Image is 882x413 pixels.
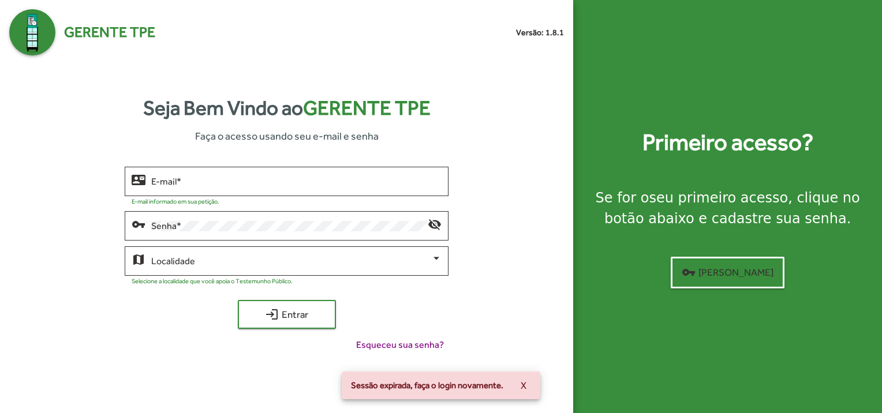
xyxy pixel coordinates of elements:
[9,9,55,55] img: Logo Gerente
[143,93,431,123] strong: Seja Bem Vindo ao
[132,198,219,205] mat-hint: E-mail informado em sua petição.
[649,190,788,206] strong: seu primeiro acesso
[671,257,784,288] button: [PERSON_NAME]
[248,304,326,325] span: Entrar
[587,187,868,229] div: Se for o , clique no botão abaixo e cadastre sua senha.
[303,96,431,119] span: Gerente TPE
[132,172,145,186] mat-icon: contact_mail
[132,277,293,284] mat-hint: Selecione a localidade que você apoia o Testemunho Público.
[682,262,773,283] span: [PERSON_NAME]
[516,27,564,39] small: Versão: 1.8.1
[265,307,279,321] mat-icon: login
[64,21,155,43] span: Gerente TPE
[351,380,503,391] span: Sessão expirada, faça o login novamente.
[195,128,379,144] span: Faça o acesso usando seu e-mail e senha
[521,375,526,396] span: X
[682,265,696,279] mat-icon: vpn_key
[132,217,145,231] mat-icon: vpn_key
[642,125,813,160] strong: Primeiro acesso?
[428,217,442,231] mat-icon: visibility_off
[511,375,536,396] button: X
[238,300,336,329] button: Entrar
[356,338,444,352] span: Esqueceu sua senha?
[132,252,145,266] mat-icon: map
